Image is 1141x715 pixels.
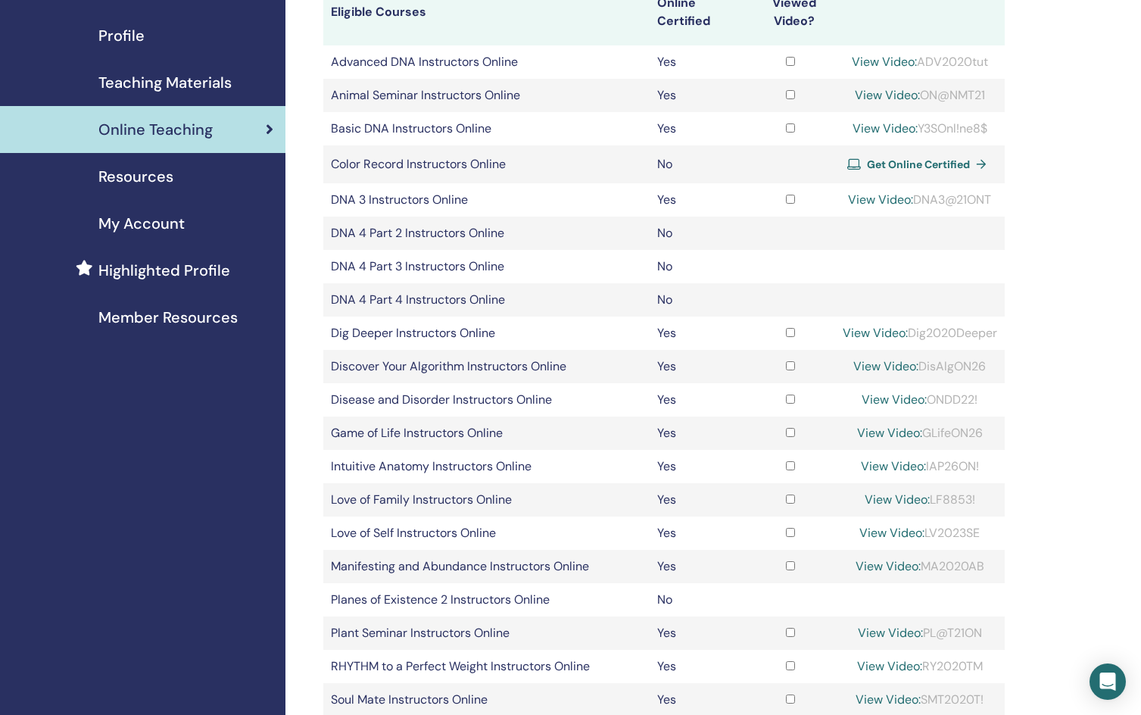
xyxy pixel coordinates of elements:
span: My Account [98,212,185,235]
div: GLifeON26 [843,424,997,442]
a: View Video: [865,492,930,507]
div: SMT2020T! [843,691,997,709]
a: View Video: [858,625,923,641]
td: Yes [650,417,746,450]
span: Resources [98,165,173,188]
td: DNA 4 Part 3 Instructors Online [323,250,650,283]
div: ONDD22! [843,391,997,409]
a: View Video: [862,392,927,407]
td: Yes [650,79,746,112]
a: View Video: [857,658,922,674]
td: Yes [650,550,746,583]
td: No [650,217,746,250]
td: Yes [650,517,746,550]
div: LV2023SE [843,524,997,542]
a: Get Online Certified [847,153,993,176]
div: MA2020AB [843,557,997,576]
a: View Video: [856,692,921,707]
div: Dig2020Deeper [843,324,997,342]
a: View Video: [859,525,924,541]
td: Basic DNA Instructors Online [323,112,650,145]
div: Open Intercom Messenger [1090,663,1126,700]
td: Yes [650,483,746,517]
td: DNA 4 Part 4 Instructors Online [323,283,650,317]
div: DNA3@21ONT [843,191,997,209]
a: View Video: [852,54,917,70]
a: View Video: [843,325,908,341]
td: Yes [650,383,746,417]
a: View Video: [853,120,918,136]
span: Teaching Materials [98,71,232,94]
td: Love of Family Instructors Online [323,483,650,517]
td: Yes [650,350,746,383]
a: View Video: [848,192,913,208]
div: Y3SOnl!ne8$ [843,120,997,138]
td: Animal Seminar Instructors Online [323,79,650,112]
td: No [650,583,746,617]
div: ADV2020tut [843,53,997,71]
td: Yes [650,617,746,650]
span: Highlighted Profile [98,259,230,282]
td: Yes [650,450,746,483]
td: Yes [650,317,746,350]
span: Profile [98,24,145,47]
a: View Video: [857,425,922,441]
div: PL@T21ON [843,624,997,642]
td: Planes of Existence 2 Instructors Online [323,583,650,617]
td: Game of Life Instructors Online [323,417,650,450]
a: View Video: [861,458,926,474]
td: Yes [650,183,746,217]
td: Plant Seminar Instructors Online [323,617,650,650]
td: Yes [650,45,746,79]
td: Color Record Instructors Online [323,145,650,183]
td: RHYTHM to a Perfect Weight Instructors Online [323,650,650,683]
a: View Video: [853,358,918,374]
td: Disease and Disorder Instructors Online [323,383,650,417]
td: Love of Self Instructors Online [323,517,650,550]
div: IAP26ON! [843,457,997,476]
div: ON@NMT21 [843,86,997,105]
td: No [650,145,746,183]
a: View Video: [856,558,921,574]
div: DisAlgON26 [843,357,997,376]
span: Member Resources [98,306,238,329]
td: Advanced DNA Instructors Online [323,45,650,79]
div: RY2020TM [843,657,997,676]
div: LF8853! [843,491,997,509]
td: Dig Deeper Instructors Online [323,317,650,350]
a: View Video: [855,87,920,103]
span: Online Teaching [98,118,213,141]
td: Yes [650,112,746,145]
td: No [650,250,746,283]
td: Intuitive Anatomy Instructors Online [323,450,650,483]
td: No [650,283,746,317]
td: Discover Your Algorithm Instructors Online [323,350,650,383]
td: Yes [650,650,746,683]
td: DNA 3 Instructors Online [323,183,650,217]
span: Get Online Certified [867,158,970,171]
td: Manifesting and Abundance Instructors Online [323,550,650,583]
td: DNA 4 Part 2 Instructors Online [323,217,650,250]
